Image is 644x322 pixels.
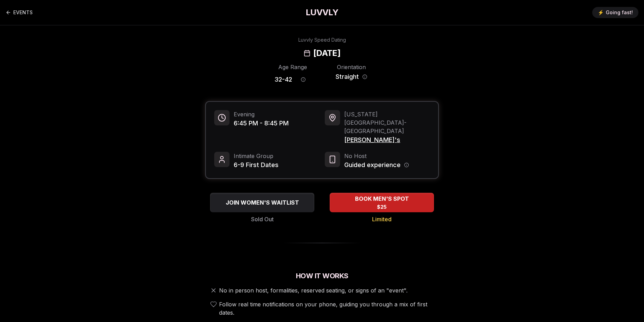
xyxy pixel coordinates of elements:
button: Age range information [296,72,311,87]
span: Evening [234,110,289,118]
span: 32 - 42 [274,75,292,84]
span: BOOK MEN'S SPOT [354,195,410,203]
button: JOIN WOMEN'S WAITLIST - Sold Out [210,193,314,212]
span: Straight [336,72,359,82]
a: Back to events [6,6,33,19]
span: Limited [372,215,392,223]
span: Going fast! [606,9,633,16]
span: [PERSON_NAME]'s [344,135,430,145]
h2: [DATE] [313,48,340,59]
span: 6:45 PM - 8:45 PM [234,118,289,128]
h2: How It Works [205,271,439,281]
span: $25 [377,204,387,210]
button: Host information [404,163,409,167]
span: No Host [344,152,409,160]
span: ⚡️ [598,9,604,16]
button: BOOK MEN'S SPOT - Limited [330,193,434,212]
span: Sold Out [251,215,274,223]
span: Guided experience [344,160,401,170]
button: Orientation information [362,74,367,79]
span: JOIN WOMEN'S WAITLIST [224,198,300,207]
span: Follow real time notifications on your phone, guiding you through a mix of first dates. [219,300,436,317]
div: Luvvly Speed Dating [298,36,346,43]
span: No in person host, formalities, reserved seating, or signs of an "event". [219,286,408,295]
span: Intimate Group [234,152,279,160]
span: 6-9 First Dates [234,160,279,170]
div: Orientation [333,63,370,71]
div: Age Range [274,63,311,71]
span: [US_STATE][GEOGRAPHIC_DATA] - [GEOGRAPHIC_DATA] [344,110,430,135]
a: LUVVLY [306,7,338,18]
